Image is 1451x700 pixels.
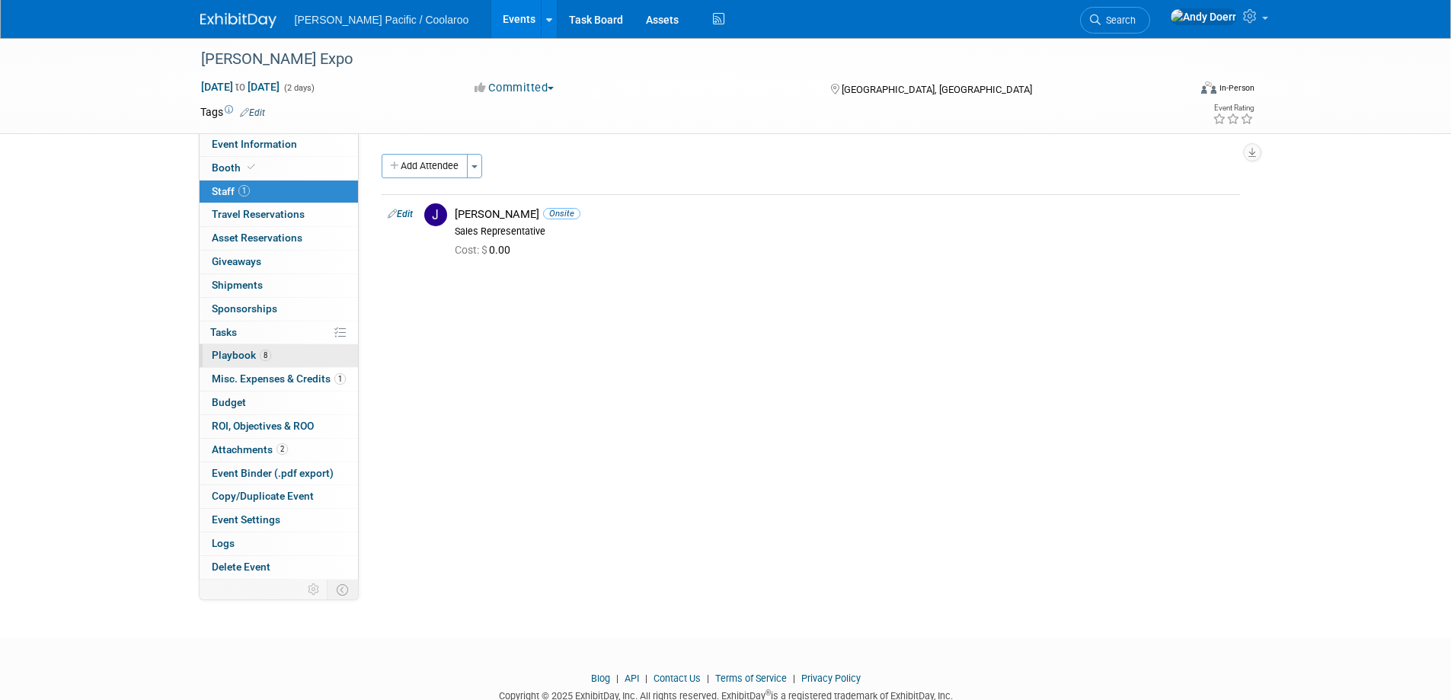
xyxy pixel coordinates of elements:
[1170,8,1237,25] img: Andy Doerr
[543,208,580,219] span: Onsite
[210,326,237,338] span: Tasks
[1101,14,1136,26] span: Search
[200,251,358,273] a: Giveaways
[200,439,358,462] a: Attachments2
[212,467,334,479] span: Event Binder (.pdf export)
[295,14,469,26] span: [PERSON_NAME] Pacific / Coolaroo
[240,107,265,118] a: Edit
[212,443,288,455] span: Attachments
[212,396,246,408] span: Budget
[625,673,639,684] a: API
[200,485,358,508] a: Copy/Duplicate Event
[765,689,771,697] sup: ®
[455,244,516,256] span: 0.00
[200,321,358,344] a: Tasks
[703,673,713,684] span: |
[233,81,248,93] span: to
[200,80,280,94] span: [DATE] [DATE]
[200,274,358,297] a: Shipments
[1213,104,1254,112] div: Event Rating
[654,673,701,684] a: Contact Us
[200,532,358,555] a: Logs
[248,163,255,171] i: Booth reservation complete
[212,349,271,361] span: Playbook
[212,161,258,174] span: Booth
[196,46,1165,73] div: [PERSON_NAME] Expo
[327,580,358,599] td: Toggle Event Tabs
[842,84,1032,95] span: [GEOGRAPHIC_DATA], [GEOGRAPHIC_DATA]
[200,509,358,532] a: Event Settings
[455,207,1234,222] div: [PERSON_NAME]
[200,227,358,250] a: Asset Reservations
[200,13,276,28] img: ExhibitDay
[200,133,358,156] a: Event Information
[212,490,314,502] span: Copy/Duplicate Event
[334,373,346,385] span: 1
[200,556,358,579] a: Delete Event
[212,232,302,244] span: Asset Reservations
[283,83,315,93] span: (2 days)
[1080,7,1150,34] a: Search
[382,154,468,178] button: Add Attendee
[455,244,489,256] span: Cost: $
[612,673,622,684] span: |
[212,537,235,549] span: Logs
[212,513,280,526] span: Event Settings
[200,344,358,367] a: Playbook8
[200,181,358,203] a: Staff1
[200,157,358,180] a: Booth
[212,138,297,150] span: Event Information
[591,673,610,684] a: Blog
[455,225,1234,238] div: Sales Representative
[301,580,328,599] td: Personalize Event Tab Strip
[212,208,305,220] span: Travel Reservations
[1219,82,1254,94] div: In-Person
[388,209,413,219] a: Edit
[1201,82,1216,94] img: Format-Inperson.png
[212,372,346,385] span: Misc. Expenses & Credits
[260,350,271,361] span: 8
[212,420,314,432] span: ROI, Objectives & ROO
[212,185,250,197] span: Staff
[276,443,288,455] span: 2
[238,185,250,197] span: 1
[212,255,261,267] span: Giveaways
[212,279,263,291] span: Shipments
[200,415,358,438] a: ROI, Objectives & ROO
[469,80,560,96] button: Committed
[801,673,861,684] a: Privacy Policy
[212,302,277,315] span: Sponsorships
[641,673,651,684] span: |
[715,673,787,684] a: Terms of Service
[200,104,265,120] td: Tags
[212,561,270,573] span: Delete Event
[200,462,358,485] a: Event Binder (.pdf export)
[200,368,358,391] a: Misc. Expenses & Credits1
[424,203,447,226] img: J.jpg
[1098,79,1255,102] div: Event Format
[200,203,358,226] a: Travel Reservations
[200,298,358,321] a: Sponsorships
[789,673,799,684] span: |
[200,392,358,414] a: Budget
